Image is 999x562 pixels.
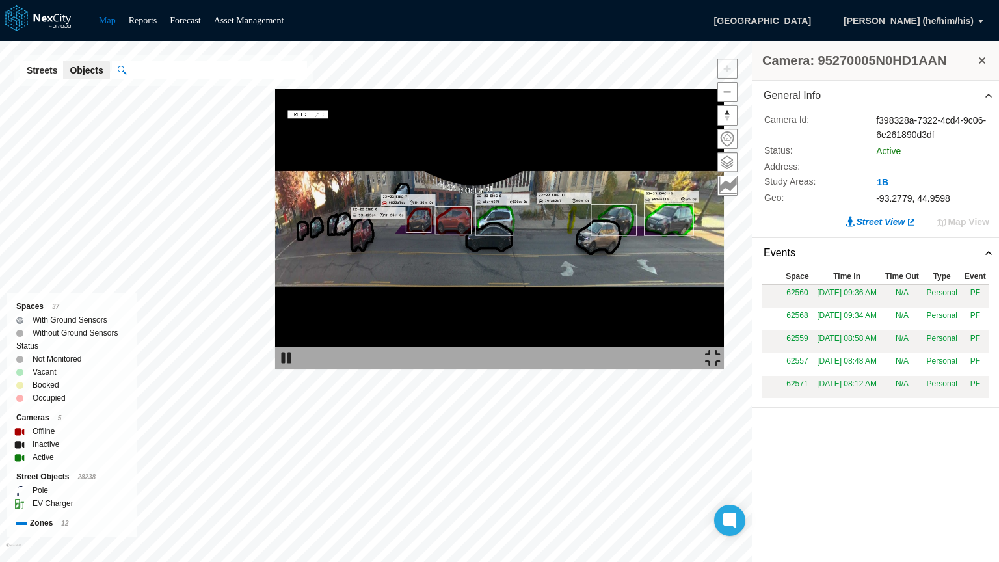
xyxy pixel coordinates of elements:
[961,376,989,399] td: PARKING FAR
[718,106,737,125] span: Reset bearing to north
[33,379,59,392] label: Booked
[717,152,738,172] button: Layers management
[717,82,738,102] button: Zoom out
[764,144,857,158] label: Status :
[717,59,738,79] button: Zoom in
[764,175,857,189] label: Study Areas :
[33,314,107,327] label: With Ground Sensors
[33,366,56,379] label: Vacant
[856,215,905,228] span: Street View
[278,350,294,366] img: play
[961,353,989,376] td: PARKING FAR
[881,353,923,376] td: N/A
[275,89,724,369] img: video
[961,285,989,308] td: PARKING FAR
[717,176,738,196] button: Key metrics
[782,330,812,353] td: 62559
[717,129,738,149] button: Home
[923,330,961,353] td: Personal
[6,543,21,558] a: Mapbox homepage
[16,300,127,314] div: Spaces
[846,215,916,228] a: Street View
[961,308,989,330] td: PARKING FAR
[764,246,795,261] span: Events
[844,14,974,27] span: [PERSON_NAME] (he/him/his)
[812,285,881,308] td: [DATE] 09:36 AM
[63,61,109,79] button: Objects
[33,497,73,510] label: EV Charger
[33,484,48,497] label: Pole
[812,353,881,376] td: [DATE] 08:48 AM
[812,308,881,330] td: [DATE] 09:34 AM
[705,350,721,366] img: expand
[16,411,127,425] div: Cameras
[764,113,857,142] label: Camera Id :
[782,376,812,399] td: 62571
[782,353,812,376] td: 62557
[27,64,57,77] span: Streets
[923,285,961,308] td: Personal
[881,376,923,399] td: N/A
[717,105,738,126] button: Reset bearing to north
[812,330,881,353] td: [DATE] 08:58 AM
[16,340,127,353] div: Status
[830,10,987,32] button: [PERSON_NAME] (he/him/his)
[923,353,961,376] td: Personal
[33,438,59,451] label: Inactive
[923,269,961,285] th: Type
[99,16,116,25] a: Map
[782,308,812,330] td: 62568
[782,285,812,308] td: 62560
[876,113,989,142] div: f398328a-7322-4cd4-9c06-6e261890d3df
[16,470,127,484] div: Street Objects
[923,308,961,330] td: Personal
[129,16,157,25] a: Reports
[812,269,881,285] th: Time In
[876,146,901,156] span: Active
[764,88,821,103] span: General Info
[52,303,59,310] span: 37
[812,376,881,399] td: [DATE] 08:12 AM
[881,269,923,285] th: Time Out
[881,308,923,330] td: N/A
[33,353,81,366] label: Not Monitored
[923,376,961,399] td: Personal
[16,516,127,530] div: Zones
[33,425,55,438] label: Offline
[961,330,989,353] td: PARKING FAR
[33,392,66,405] label: Occupied
[214,16,284,25] a: Asset Management
[718,59,737,78] span: Zoom in
[33,451,54,464] label: Active
[764,160,857,173] label: Address :
[961,269,989,285] th: Event
[764,191,857,206] label: Geo :
[170,16,200,25] a: Forecast
[70,64,103,77] span: Objects
[762,51,976,70] h3: Camera: 95270005N0HD1AAN
[20,61,64,79] button: Streets
[718,83,737,101] span: Zoom out
[782,269,812,285] th: Space
[33,327,118,340] label: Without Ground Sensors
[876,176,889,189] button: 1B
[77,474,96,481] span: 28238
[700,10,825,32] span: [GEOGRAPHIC_DATA]
[881,285,923,308] td: N/A
[876,191,989,206] div: -93.2779, 44.9598
[881,330,923,353] td: N/A
[58,414,62,421] span: 5
[61,520,68,527] span: 12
